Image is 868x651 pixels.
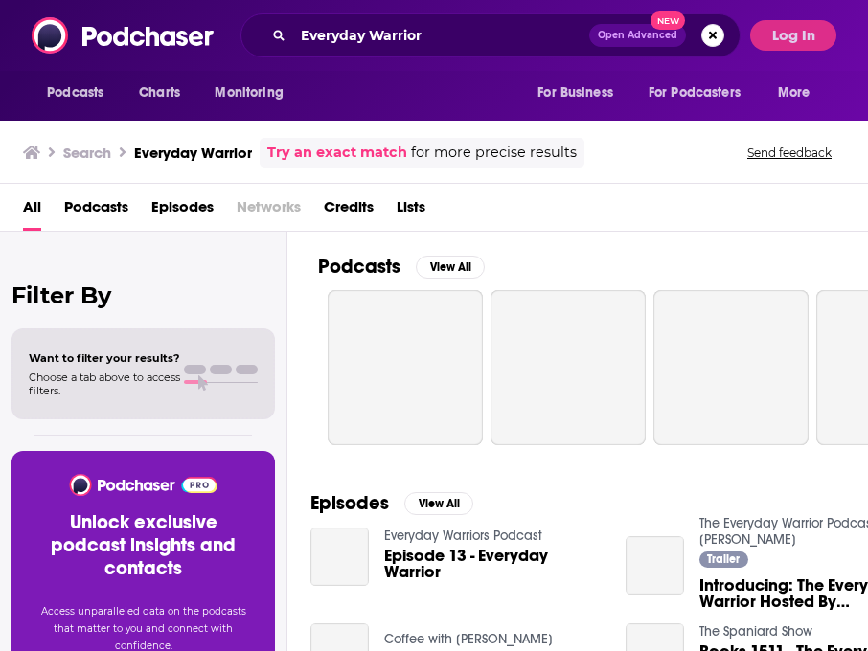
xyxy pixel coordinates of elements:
[318,255,485,279] a: PodcastsView All
[63,144,111,162] h3: Search
[151,191,214,231] a: Episodes
[699,623,812,640] a: The Spaniard Show
[598,31,677,40] span: Open Advanced
[139,79,180,106] span: Charts
[68,474,218,496] img: Podchaser - Follow, Share and Rate Podcasts
[293,20,589,51] input: Search podcasts, credits, & more...
[411,142,577,164] span: for more precise results
[201,75,308,111] button: open menu
[29,370,180,397] span: Choose a tab above to access filters.
[778,79,811,106] span: More
[47,79,103,106] span: Podcasts
[626,536,684,595] a: Introducing: The Everyday Warrior Hosted By Mike Sarraille
[750,20,836,51] button: Log In
[267,142,407,164] a: Try an exact match
[416,256,485,279] button: View All
[11,281,275,309] h2: Filter By
[318,255,400,279] h2: Podcasts
[524,75,637,111] button: open menu
[324,191,374,231] a: Credits
[23,191,41,231] a: All
[384,631,553,647] a: Coffee with Alain
[397,191,425,231] a: Lists
[384,548,603,580] a: Episode 13 - Everyday Warrior
[310,491,473,515] a: EpisodesView All
[215,79,283,106] span: Monitoring
[240,13,741,57] div: Search podcasts, credits, & more...
[707,553,740,565] span: Trailer
[651,11,685,30] span: New
[404,492,473,515] button: View All
[742,145,837,161] button: Send feedback
[34,75,128,111] button: open menu
[636,75,768,111] button: open menu
[64,191,128,231] a: Podcasts
[34,511,252,580] h3: Unlock exclusive podcast insights and contacts
[237,191,301,231] span: Networks
[384,528,542,544] a: Everyday Warriors Podcast
[765,75,834,111] button: open menu
[310,528,369,586] a: Episode 13 - Everyday Warrior
[126,75,192,111] a: Charts
[310,491,389,515] h2: Episodes
[649,79,741,106] span: For Podcasters
[134,144,252,162] h3: Everyday Warrior
[537,79,613,106] span: For Business
[589,24,686,47] button: Open AdvancedNew
[29,351,180,365] span: Want to filter your results?
[32,17,216,54] img: Podchaser - Follow, Share and Rate Podcasts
